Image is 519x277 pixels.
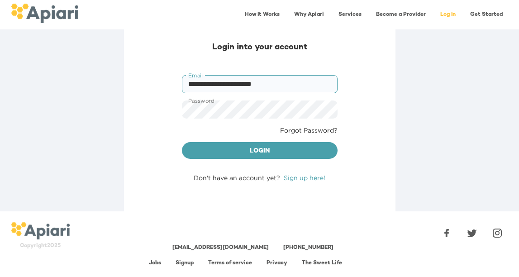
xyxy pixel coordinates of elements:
[176,260,194,266] a: Signup
[333,5,367,24] a: Services
[302,260,342,266] a: The Sweet Life
[11,4,78,23] img: logo
[208,260,252,266] a: Terms of service
[182,173,338,182] div: Don't have an account yet?
[239,5,285,24] a: How It Works
[465,5,508,24] a: Get Started
[280,126,338,135] a: Forgot Password?
[284,174,325,181] a: Sign up here!
[189,146,330,157] span: Login
[149,260,161,266] a: Jobs
[11,242,70,250] div: Copyright 2025
[267,260,287,266] a: Privacy
[283,244,333,252] div: [PHONE_NUMBER]
[435,5,461,24] a: Log In
[172,245,269,251] a: [EMAIL_ADDRESS][DOMAIN_NAME]
[182,142,338,159] button: Login
[182,42,338,53] div: Login into your account
[289,5,329,24] a: Why Apiari
[371,5,431,24] a: Become a Provider
[11,222,70,239] img: logo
